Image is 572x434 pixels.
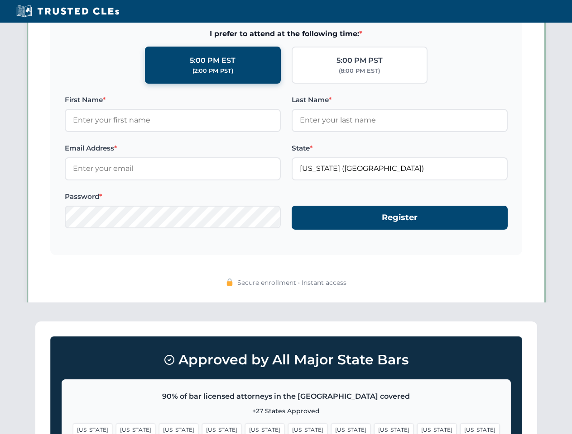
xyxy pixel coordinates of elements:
[292,206,508,230] button: Register
[73,406,500,416] p: +27 States Approved
[226,278,233,286] img: 🔒
[339,66,380,75] div: (8:00 PM EST)
[292,157,508,180] input: Florida (FL)
[292,143,508,154] label: State
[73,391,500,402] p: 90% of bar licensed attorneys in the [GEOGRAPHIC_DATA] covered
[65,143,281,154] label: Email Address
[192,66,233,75] div: (2:00 PM PST)
[62,348,511,372] h3: Approved by All Major State Bars
[14,5,122,18] img: Trusted CLEs
[65,109,281,132] input: Enter your first name
[65,157,281,180] input: Enter your email
[190,55,236,66] div: 5:00 PM EST
[65,94,281,105] label: First Name
[292,109,508,132] input: Enter your last name
[65,191,281,202] label: Password
[336,55,383,66] div: 5:00 PM PST
[65,28,508,40] span: I prefer to attend at the following time:
[237,278,346,288] span: Secure enrollment • Instant access
[292,94,508,105] label: Last Name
